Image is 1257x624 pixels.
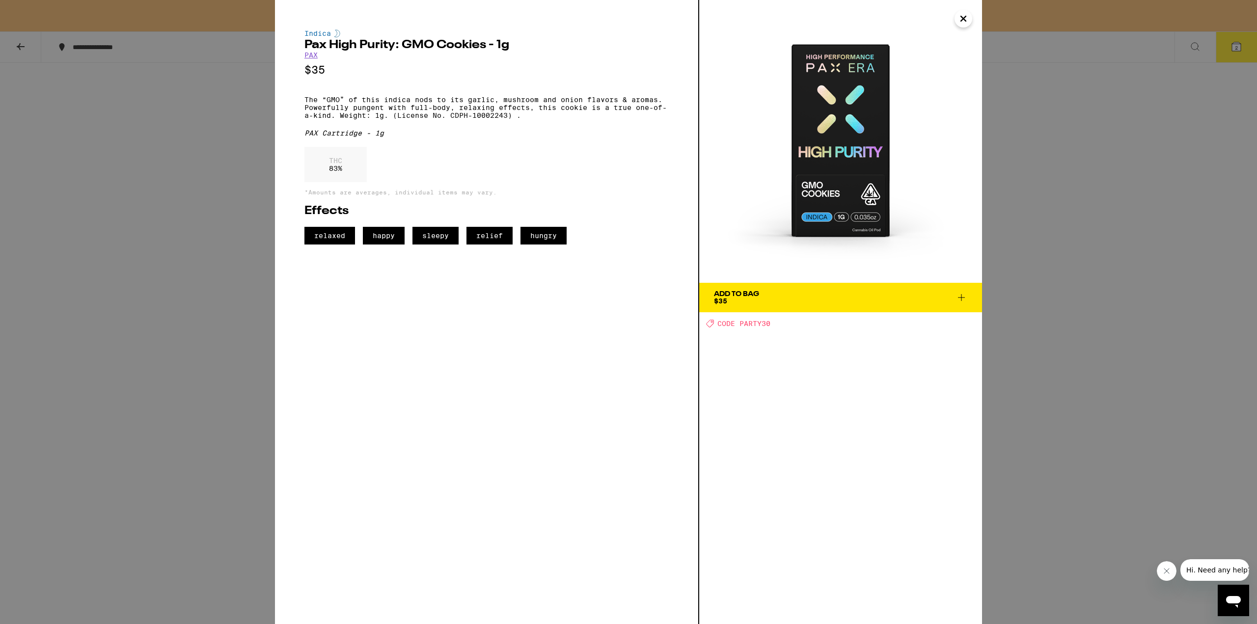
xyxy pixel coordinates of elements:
[6,7,71,15] span: Hi. Need any help?
[334,29,340,37] img: indicaColor.svg
[304,51,318,59] a: PAX
[304,64,669,76] p: $35
[955,10,972,27] button: Close
[717,320,770,327] span: CODE PARTY30
[714,297,727,305] span: $35
[304,147,367,182] div: 83 %
[304,29,669,37] div: Indica
[466,227,513,244] span: relief
[329,157,342,164] p: THC
[714,291,759,298] div: Add To Bag
[412,227,459,244] span: sleepy
[699,283,982,312] button: Add To Bag$35
[1180,559,1249,581] iframe: Message from company
[304,39,669,51] h2: Pax High Purity: GMO Cookies - 1g
[304,96,669,119] p: The “GMO” of this indica nods to its garlic, mushroom and onion flavors & aromas. Powerfully pung...
[520,227,567,244] span: hungry
[304,189,669,195] p: *Amounts are averages, individual items may vary.
[304,129,669,137] div: PAX Cartridge - 1g
[304,205,669,217] h2: Effects
[363,227,405,244] span: happy
[1157,561,1176,581] iframe: Close message
[1218,585,1249,616] iframe: Button to launch messaging window
[304,227,355,244] span: relaxed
